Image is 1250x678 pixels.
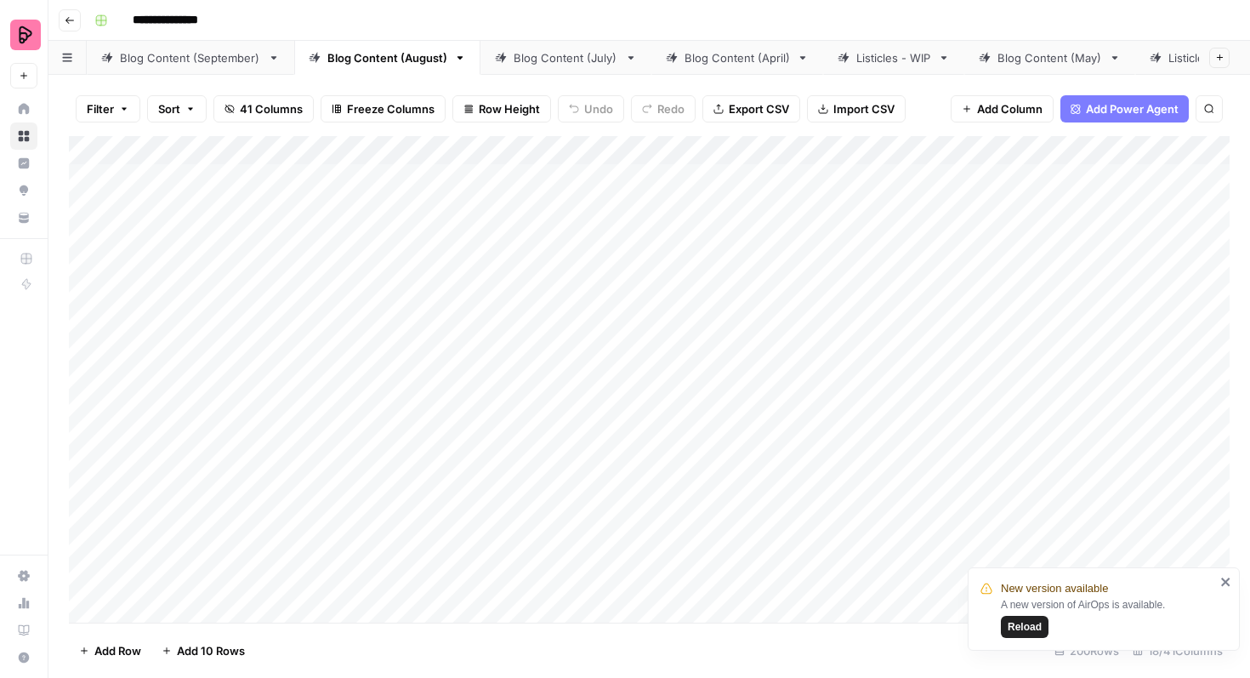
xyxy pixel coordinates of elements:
[452,95,551,122] button: Row Height
[158,100,180,117] span: Sort
[10,95,37,122] a: Home
[294,41,480,75] a: Blog Content (August)
[651,41,823,75] a: Blog Content (April)
[856,49,931,66] div: Listicles - WIP
[347,100,435,117] span: Freeze Columns
[10,122,37,150] a: Browse
[729,100,789,117] span: Export CSV
[10,644,37,671] button: Help + Support
[977,100,1043,117] span: Add Column
[480,41,651,75] a: Blog Content (July)
[1048,637,1126,664] div: 200 Rows
[1086,100,1179,117] span: Add Power Agent
[1001,597,1215,638] div: A new version of AirOps is available.
[558,95,624,122] button: Undo
[584,100,613,117] span: Undo
[10,150,37,177] a: Insights
[10,204,37,231] a: Your Data
[151,637,255,664] button: Add 10 Rows
[1008,619,1042,635] span: Reload
[240,100,303,117] span: 41 Columns
[87,100,114,117] span: Filter
[76,95,140,122] button: Filter
[479,100,540,117] span: Row Height
[1168,49,1239,66] div: Listicles (old)
[631,95,696,122] button: Redo
[213,95,314,122] button: 41 Columns
[1001,616,1048,638] button: Reload
[657,100,685,117] span: Redo
[823,41,964,75] a: Listicles - WIP
[10,177,37,204] a: Opportunities
[685,49,790,66] div: Blog Content (April)
[321,95,446,122] button: Freeze Columns
[327,49,447,66] div: Blog Content (August)
[951,95,1054,122] button: Add Column
[1001,580,1108,597] span: New version available
[1060,95,1189,122] button: Add Power Agent
[997,49,1102,66] div: Blog Content (May)
[10,20,41,50] img: Preply Logo
[514,49,618,66] div: Blog Content (July)
[964,41,1135,75] a: Blog Content (May)
[702,95,800,122] button: Export CSV
[807,95,906,122] button: Import CSV
[147,95,207,122] button: Sort
[10,590,37,617] a: Usage
[10,617,37,644] a: Learning Hub
[10,562,37,590] a: Settings
[1126,637,1230,664] div: 18/41 Columns
[120,49,261,66] div: Blog Content (September)
[177,642,245,659] span: Add 10 Rows
[87,41,294,75] a: Blog Content (September)
[69,637,151,664] button: Add Row
[1220,575,1232,589] button: close
[94,642,141,659] span: Add Row
[833,100,895,117] span: Import CSV
[10,14,37,56] button: Workspace: Preply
